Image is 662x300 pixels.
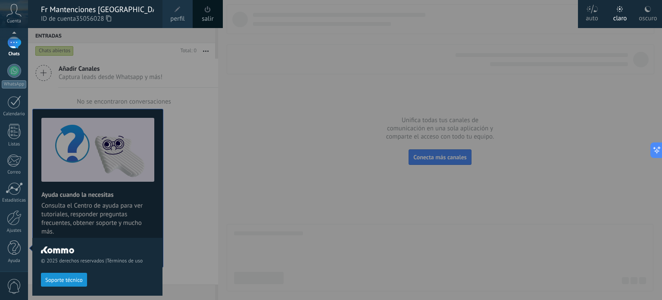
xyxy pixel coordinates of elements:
div: Correo [2,170,27,175]
div: Listas [2,142,27,147]
span: Cuenta [7,19,21,24]
a: Soporte técnico [41,276,87,283]
div: WhatsApp [2,80,26,88]
span: ID de cuenta [41,14,154,24]
span: © 2025 derechos reservados | [41,258,154,264]
div: Ajustes [2,228,27,234]
div: auto [586,6,598,28]
button: Soporte técnico [41,273,87,287]
div: Estadísticas [2,198,27,203]
a: Términos de uso [107,258,143,264]
div: claro [613,6,627,28]
div: Fr Mantenciones [GEOGRAPHIC_DATA] [41,5,154,14]
div: oscuro [639,6,657,28]
div: Ayuda [2,258,27,264]
span: perfil [170,14,184,24]
span: 35056028 [76,14,111,24]
div: Chats [2,51,27,57]
span: Soporte técnico [45,277,83,283]
div: Calendario [2,111,27,117]
a: salir [202,14,213,24]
